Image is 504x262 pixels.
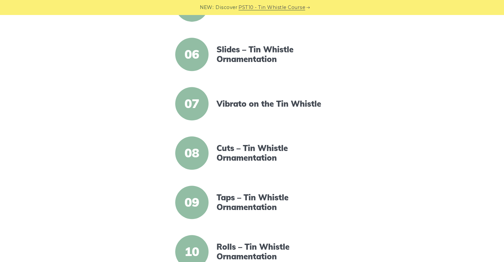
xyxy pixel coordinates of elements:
[175,186,209,219] span: 09
[217,143,331,163] a: Cuts – Tin Whistle Ornamentation
[217,99,331,109] a: Vibrato on the Tin Whistle
[217,45,331,64] a: Slides – Tin Whistle Ornamentation
[217,242,331,261] a: Rolls – Tin Whistle Ornamentation
[175,136,209,170] span: 08
[200,4,214,11] span: NEW:
[239,4,305,11] a: PST10 - Tin Whistle Course
[216,4,238,11] span: Discover
[175,38,209,71] span: 06
[175,87,209,120] span: 07
[217,193,331,212] a: Taps – Tin Whistle Ornamentation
